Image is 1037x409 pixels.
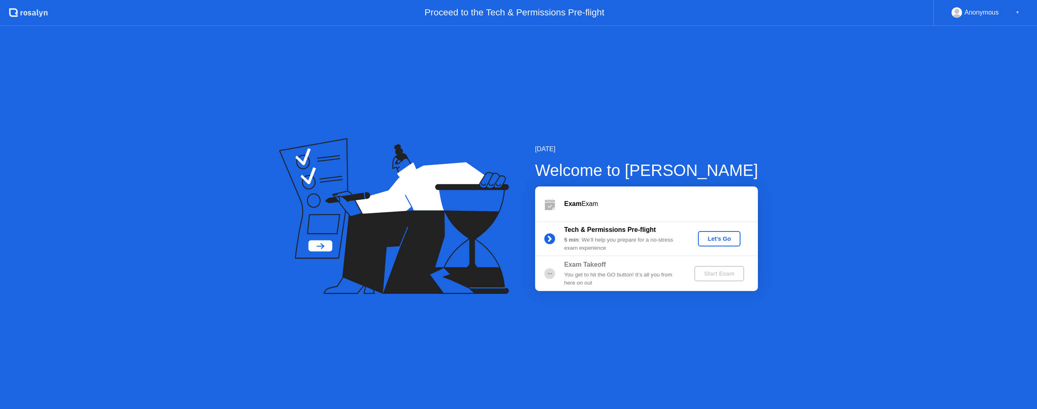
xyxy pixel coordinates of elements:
div: [DATE] [535,144,758,154]
div: You get to hit the GO button! It’s all you from here on out [564,271,681,287]
b: Exam Takeoff [564,261,606,268]
div: Welcome to [PERSON_NAME] [535,158,758,182]
div: Let's Go [701,236,737,242]
button: Let's Go [698,231,740,246]
b: Tech & Permissions Pre-flight [564,226,656,233]
div: Start Exam [698,270,741,277]
div: : We’ll help you prepare for a no-stress exam experience [564,236,681,253]
b: Exam [564,200,582,207]
div: Anonymous [964,7,999,18]
div: ▼ [1016,7,1020,18]
button: Start Exam [694,266,744,281]
b: 5 min [564,237,579,243]
div: Exam [564,199,758,209]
